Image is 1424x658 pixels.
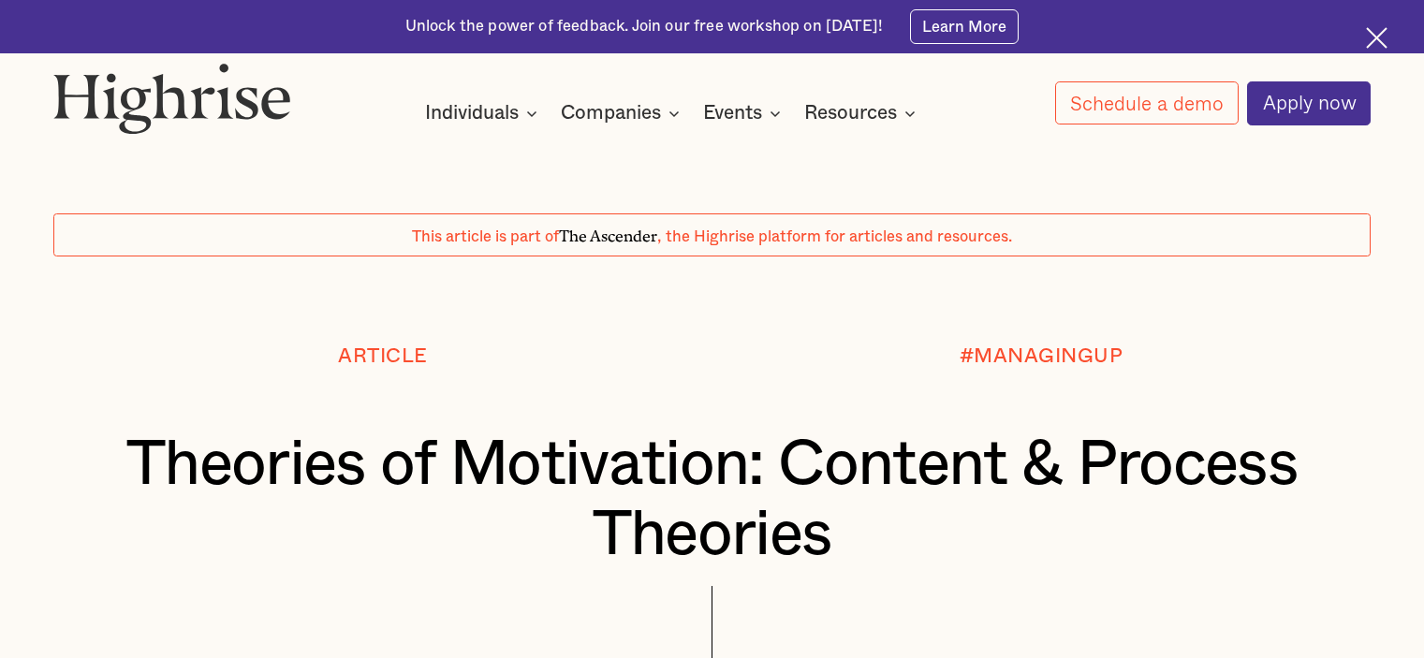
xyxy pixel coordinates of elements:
[910,9,1020,43] a: Learn More
[405,16,883,37] div: Unlock the power of feedback. Join our free workshop on [DATE]!
[53,63,291,135] img: Highrise logo
[338,345,428,368] div: Article
[657,229,1012,244] span: , the Highrise platform for articles and resources.
[703,102,762,124] div: Events
[559,224,657,242] span: The Ascender
[109,430,1316,569] h1: Theories of Motivation: Content & Process Theories
[1247,81,1371,125] a: Apply now
[804,102,897,124] div: Resources
[960,345,1123,368] div: #MANAGINGUP
[561,102,661,124] div: Companies
[412,229,559,244] span: This article is part of
[425,102,519,124] div: Individuals
[1055,81,1239,124] a: Schedule a demo
[561,102,685,124] div: Companies
[703,102,786,124] div: Events
[425,102,543,124] div: Individuals
[804,102,921,124] div: Resources
[1366,27,1387,49] img: Cross icon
